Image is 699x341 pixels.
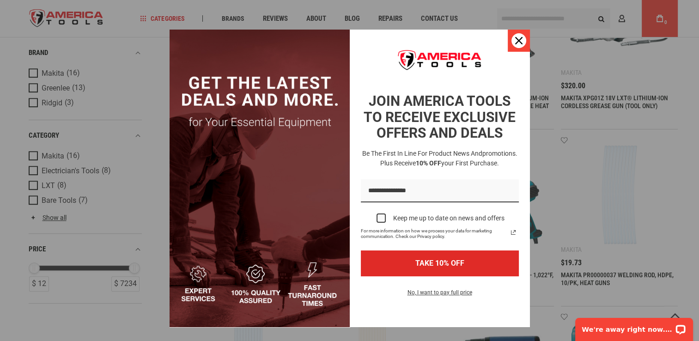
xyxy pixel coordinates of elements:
[400,287,480,303] button: No, I want to pay full price
[515,37,523,44] svg: close icon
[361,179,519,203] input: Email field
[359,149,521,168] h3: Be the first in line for product news and
[380,150,517,167] span: promotions. Plus receive your first purchase.
[361,228,508,239] span: For more information on how we process your data for marketing communication. Check our Privacy p...
[508,227,519,238] a: Read our Privacy Policy
[416,159,441,167] strong: 10% OFF
[393,214,504,222] div: Keep me up to date on news and offers
[364,93,516,141] strong: JOIN AMERICA TOOLS TO RECEIVE EXCLUSIVE OFFERS AND DEALS
[508,227,519,238] svg: link icon
[569,312,699,341] iframe: LiveChat chat widget
[361,250,519,276] button: TAKE 10% OFF
[508,30,530,52] button: Close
